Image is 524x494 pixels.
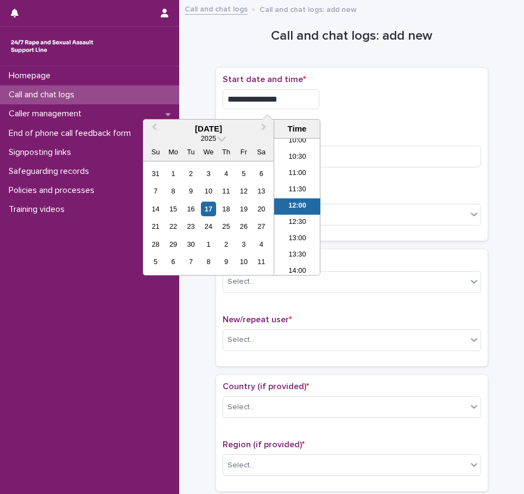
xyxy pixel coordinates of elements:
[254,184,269,198] div: Choose Saturday, September 13th, 2025
[223,440,305,449] span: Region (if provided)
[219,184,233,198] div: Choose Thursday, September 11th, 2025
[219,202,233,216] div: Choose Thursday, September 18th, 2025
[236,202,251,216] div: Choose Friday, September 19th, 2025
[236,219,251,234] div: Choose Friday, September 26th, 2025
[219,237,233,252] div: Choose Thursday, October 2nd, 2025
[228,276,255,287] div: Select...
[223,75,306,84] span: Start date and time
[254,219,269,234] div: Choose Saturday, September 27th, 2025
[148,254,163,269] div: Choose Sunday, October 5th, 2025
[4,147,80,158] p: Signposting links
[254,237,269,252] div: Choose Saturday, October 4th, 2025
[184,145,198,159] div: Tu
[148,237,163,252] div: Choose Sunday, September 28th, 2025
[274,264,320,280] li: 14:00
[236,184,251,198] div: Choose Friday, September 12th, 2025
[144,121,162,138] button: Previous Month
[147,165,270,271] div: month 2025-09
[223,315,292,324] span: New/repeat user
[201,184,216,198] div: Choose Wednesday, September 10th, 2025
[274,166,320,182] li: 11:00
[166,145,180,159] div: Mo
[148,145,163,159] div: Su
[143,124,274,134] div: [DATE]
[184,202,198,216] div: Choose Tuesday, September 16th, 2025
[166,219,180,234] div: Choose Monday, September 22nd, 2025
[201,237,216,252] div: Choose Wednesday, October 1st, 2025
[219,219,233,234] div: Choose Thursday, September 25th, 2025
[228,334,255,346] div: Select...
[274,231,320,247] li: 13:00
[4,90,83,100] p: Call and chat logs
[148,166,163,181] div: Choose Sunday, August 31st, 2025
[228,460,255,471] div: Select...
[201,202,216,216] div: Choose Wednesday, September 17th, 2025
[9,35,96,57] img: rhQMoQhaT3yELyF149Cw
[219,145,233,159] div: Th
[260,3,357,15] p: Call and chat logs: add new
[274,215,320,231] li: 12:30
[4,109,90,119] p: Caller management
[236,166,251,181] div: Choose Friday, September 5th, 2025
[277,124,317,134] div: Time
[236,237,251,252] div: Choose Friday, October 3rd, 2025
[236,145,251,159] div: Fr
[274,182,320,198] li: 11:30
[201,166,216,181] div: Choose Wednesday, September 3rd, 2025
[4,128,140,139] p: End of phone call feedback form
[274,149,320,166] li: 10:30
[216,28,488,44] h1: Call and chat logs: add new
[219,254,233,269] div: Choose Thursday, October 9th, 2025
[228,402,255,413] div: Select...
[166,254,180,269] div: Choose Monday, October 6th, 2025
[148,202,163,216] div: Choose Sunday, September 14th, 2025
[201,145,216,159] div: We
[184,219,198,234] div: Choose Tuesday, September 23rd, 2025
[4,71,59,81] p: Homepage
[166,166,180,181] div: Choose Monday, September 1st, 2025
[201,219,216,234] div: Choose Wednesday, September 24th, 2025
[254,254,269,269] div: Choose Saturday, October 11th, 2025
[166,202,180,216] div: Choose Monday, September 15th, 2025
[184,254,198,269] div: Choose Tuesday, October 7th, 2025
[184,166,198,181] div: Choose Tuesday, September 2nd, 2025
[256,121,274,138] button: Next Month
[201,134,216,142] span: 2025
[184,237,198,252] div: Choose Tuesday, September 30th, 2025
[274,133,320,149] li: 10:00
[254,202,269,216] div: Choose Saturday, September 20th, 2025
[184,184,198,198] div: Choose Tuesday, September 9th, 2025
[166,237,180,252] div: Choose Monday, September 29th, 2025
[166,184,180,198] div: Choose Monday, September 8th, 2025
[148,219,163,234] div: Choose Sunday, September 21st, 2025
[4,185,103,196] p: Policies and processes
[185,2,248,15] a: Call and chat logs
[4,204,73,215] p: Training videos
[274,198,320,215] li: 12:00
[274,247,320,264] li: 13:30
[148,184,163,198] div: Choose Sunday, September 7th, 2025
[254,166,269,181] div: Choose Saturday, September 6th, 2025
[219,166,233,181] div: Choose Thursday, September 4th, 2025
[4,166,98,177] p: Safeguarding records
[236,254,251,269] div: Choose Friday, October 10th, 2025
[201,254,216,269] div: Choose Wednesday, October 8th, 2025
[254,145,269,159] div: Sa
[223,382,309,391] span: Country (if provided)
